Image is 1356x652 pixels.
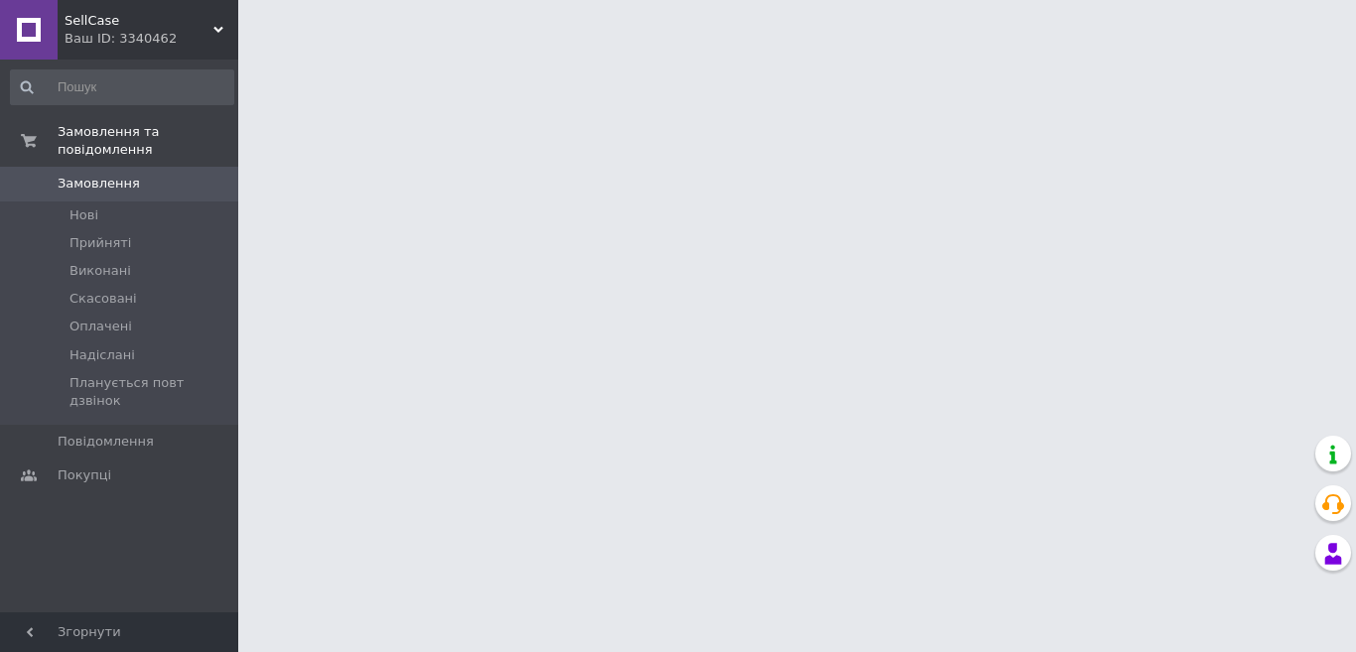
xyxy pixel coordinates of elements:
span: Прийняті [69,234,131,252]
span: SellСase [65,12,213,30]
span: Надіслані [69,346,135,364]
span: Виконані [69,262,131,280]
span: Замовлення та повідомлення [58,123,238,159]
span: Покупці [58,466,111,484]
div: Ваш ID: 3340462 [65,30,238,48]
span: Нові [69,206,98,224]
span: Скасовані [69,290,137,308]
input: Пошук [10,69,234,105]
span: Замовлення [58,175,140,193]
span: Повідомлення [58,433,154,451]
span: Оплачені [69,318,132,335]
span: Планується повт дзвінок [69,374,232,410]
